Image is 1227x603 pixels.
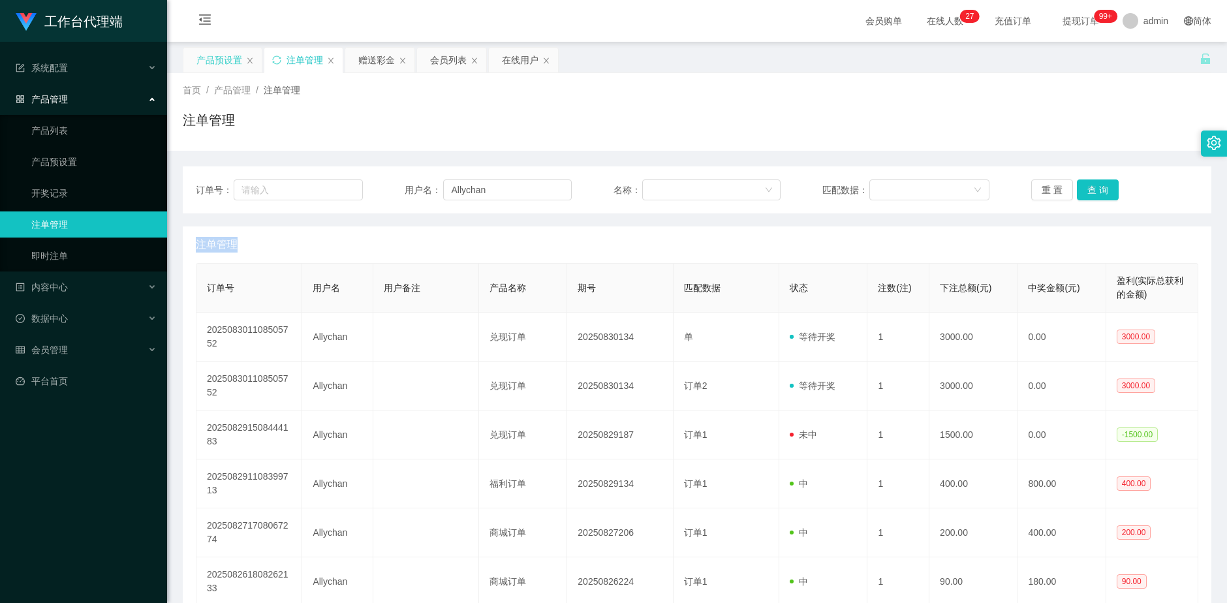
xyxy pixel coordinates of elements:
[183,85,201,95] span: 首页
[974,186,982,195] i: 图标: down
[16,63,68,73] span: 系统配置
[479,362,567,410] td: 兑现订单
[567,410,673,459] td: 20250829187
[31,211,157,238] a: 注单管理
[246,57,254,65] i: 图标: close
[16,313,68,324] span: 数据中心
[684,380,707,391] span: 订单2
[790,527,808,538] span: 中
[196,183,234,197] span: 订单号：
[16,283,25,292] i: 图标: profile
[960,10,979,23] sup: 27
[44,1,123,42] h1: 工作台代理端
[790,478,808,489] span: 中
[302,410,373,459] td: Allychan
[479,508,567,557] td: 商城订单
[196,48,242,72] div: 产品预设置
[684,478,707,489] span: 订单1
[214,85,251,95] span: 产品管理
[867,313,929,362] td: 1
[16,16,123,26] a: 工作台代理端
[765,186,773,195] i: 图标: down
[405,183,443,197] span: 用户名：
[479,410,567,459] td: 兑现订单
[822,183,869,197] span: 匹配数据：
[471,57,478,65] i: 图标: close
[358,48,395,72] div: 赠送彩金
[1117,275,1184,300] span: 盈利(实际总获利的金额)
[1117,525,1151,540] span: 200.00
[1077,179,1119,200] button: 查 询
[567,313,673,362] td: 20250830134
[1017,410,1106,459] td: 0.00
[920,16,970,25] span: 在线人数
[1117,476,1151,491] span: 400.00
[790,429,817,440] span: 未中
[16,345,68,355] span: 会员管理
[196,362,302,410] td: 202508301108505752
[1017,313,1106,362] td: 0.00
[479,313,567,362] td: 兑现订单
[287,48,323,72] div: 注单管理
[256,85,258,95] span: /
[578,283,596,293] span: 期号
[567,362,673,410] td: 20250830134
[613,183,642,197] span: 名称：
[272,55,281,65] i: 图标: sync
[1184,16,1193,25] i: 图标: global
[16,63,25,72] i: 图标: form
[31,243,157,269] a: 即时注单
[302,362,373,410] td: Allychan
[867,508,929,557] td: 1
[1031,179,1073,200] button: 重 置
[1117,379,1155,393] span: 3000.00
[430,48,467,72] div: 会员列表
[567,459,673,508] td: 20250829134
[196,410,302,459] td: 202508291508444183
[790,283,808,293] span: 状态
[489,283,526,293] span: 产品名称
[684,429,707,440] span: 订单1
[1056,16,1106,25] span: 提现订单
[929,410,1017,459] td: 1500.00
[929,313,1017,362] td: 3000.00
[479,459,567,508] td: 福利订单
[16,94,68,104] span: 产品管理
[234,179,363,200] input: 请输入
[196,508,302,557] td: 202508271708067274
[183,1,227,42] i: 图标: menu-fold
[443,179,572,200] input: 请输入
[196,459,302,508] td: 202508291108399713
[327,57,335,65] i: 图标: close
[16,282,68,292] span: 内容中心
[965,10,970,23] p: 2
[684,576,707,587] span: 订单1
[988,16,1038,25] span: 充值订单
[399,57,407,65] i: 图标: close
[867,410,929,459] td: 1
[31,149,157,175] a: 产品预设置
[302,508,373,557] td: Allychan
[867,459,929,508] td: 1
[302,459,373,508] td: Allychan
[502,48,538,72] div: 在线用户
[929,508,1017,557] td: 200.00
[790,576,808,587] span: 中
[1117,427,1158,442] span: -1500.00
[302,313,373,362] td: Allychan
[1017,508,1106,557] td: 400.00
[929,459,1017,508] td: 400.00
[207,283,234,293] span: 订单号
[31,180,157,206] a: 开奖记录
[1207,136,1221,150] i: 图标: setting
[196,237,238,253] span: 注单管理
[1117,574,1147,589] span: 90.00
[384,283,420,293] span: 用户备注
[16,345,25,354] i: 图标: table
[1017,362,1106,410] td: 0.00
[940,283,991,293] span: 下注总额(元)
[16,368,157,394] a: 图标: dashboard平台首页
[16,95,25,104] i: 图标: appstore-o
[790,380,835,391] span: 等待开奖
[542,57,550,65] i: 图标: close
